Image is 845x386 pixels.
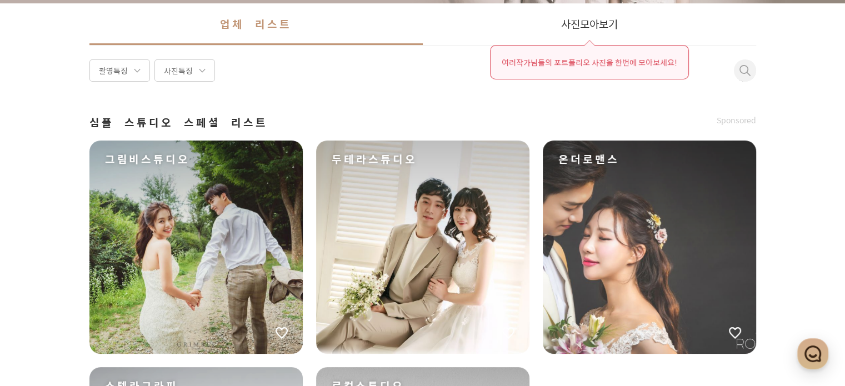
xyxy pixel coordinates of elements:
span: 설정 [172,307,185,316]
a: 설정 [143,290,213,318]
p: 여러 작가 님들의 포트폴리오 사진 을 한번에 모아보세요! [502,57,677,68]
a: 사진모아보기여러작가님들의 포트폴리오 사진을 한번에 모아보세요! [423,3,756,45]
a: 업체 리스트 [89,3,423,45]
span: 심플 스튜디오 스페셜 리스트 [89,115,268,131]
span: 홈 [35,307,42,316]
span: 온더로맨스 [558,152,619,167]
a: 그림비스튜디오 [89,141,303,354]
span: Sponsored [717,115,756,126]
div: 사진특징 [154,59,215,82]
a: 온더로맨스 [543,141,756,354]
span: 대화 [102,308,115,317]
span: 두테라스튜디오 [332,152,417,167]
button: 취소 [734,65,747,87]
span: 그림비스튜디오 [105,152,190,167]
div: 촬영특징 [89,59,150,82]
a: 대화 [73,290,143,318]
a: 두테라스튜디오 [316,141,529,354]
a: 홈 [3,290,73,318]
